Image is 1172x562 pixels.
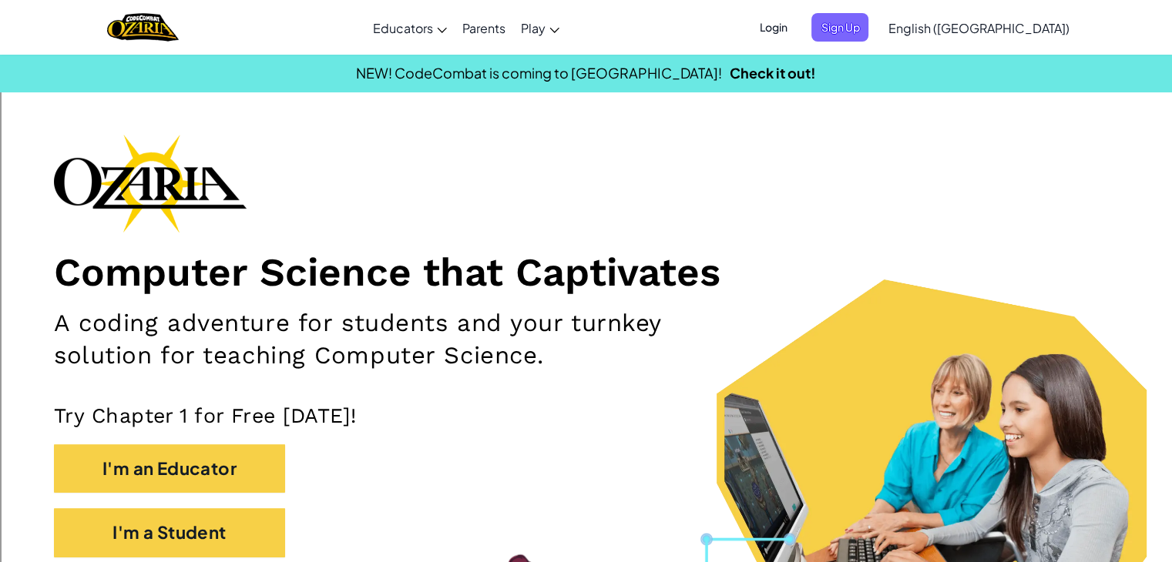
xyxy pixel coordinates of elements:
[54,403,1118,428] p: Try Chapter 1 for Free [DATE]!
[811,13,868,42] button: Sign Up
[54,508,285,557] button: I'm a Student
[888,20,1069,36] span: English ([GEOGRAPHIC_DATA])
[6,105,1166,119] div: Sign out
[107,12,179,43] a: Ozaria by CodeCombat logo
[6,78,1166,92] div: Delete
[455,7,513,49] a: Parents
[730,64,816,82] a: Check it out!
[356,64,722,82] span: NEW! CodeCombat is coming to [GEOGRAPHIC_DATA]!
[107,12,179,43] img: Home
[6,6,322,20] div: Home
[6,36,1166,50] div: Sort A > Z
[750,13,796,42] button: Login
[373,20,433,36] span: Educators
[54,248,1118,296] h1: Computer Science that Captivates
[6,20,143,36] input: Search outlines
[521,20,546,36] span: Play
[513,7,567,49] a: Play
[6,92,1166,105] div: Options
[365,7,455,49] a: Educators
[54,444,285,493] button: I'm an Educator
[6,50,1166,64] div: Sort New > Old
[880,7,1076,49] a: English ([GEOGRAPHIC_DATA])
[54,134,247,232] img: Ozaria branding logo
[54,307,767,373] h2: A coding adventure for students and your turnkey solution for teaching Computer Science.
[6,64,1166,78] div: Move To ...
